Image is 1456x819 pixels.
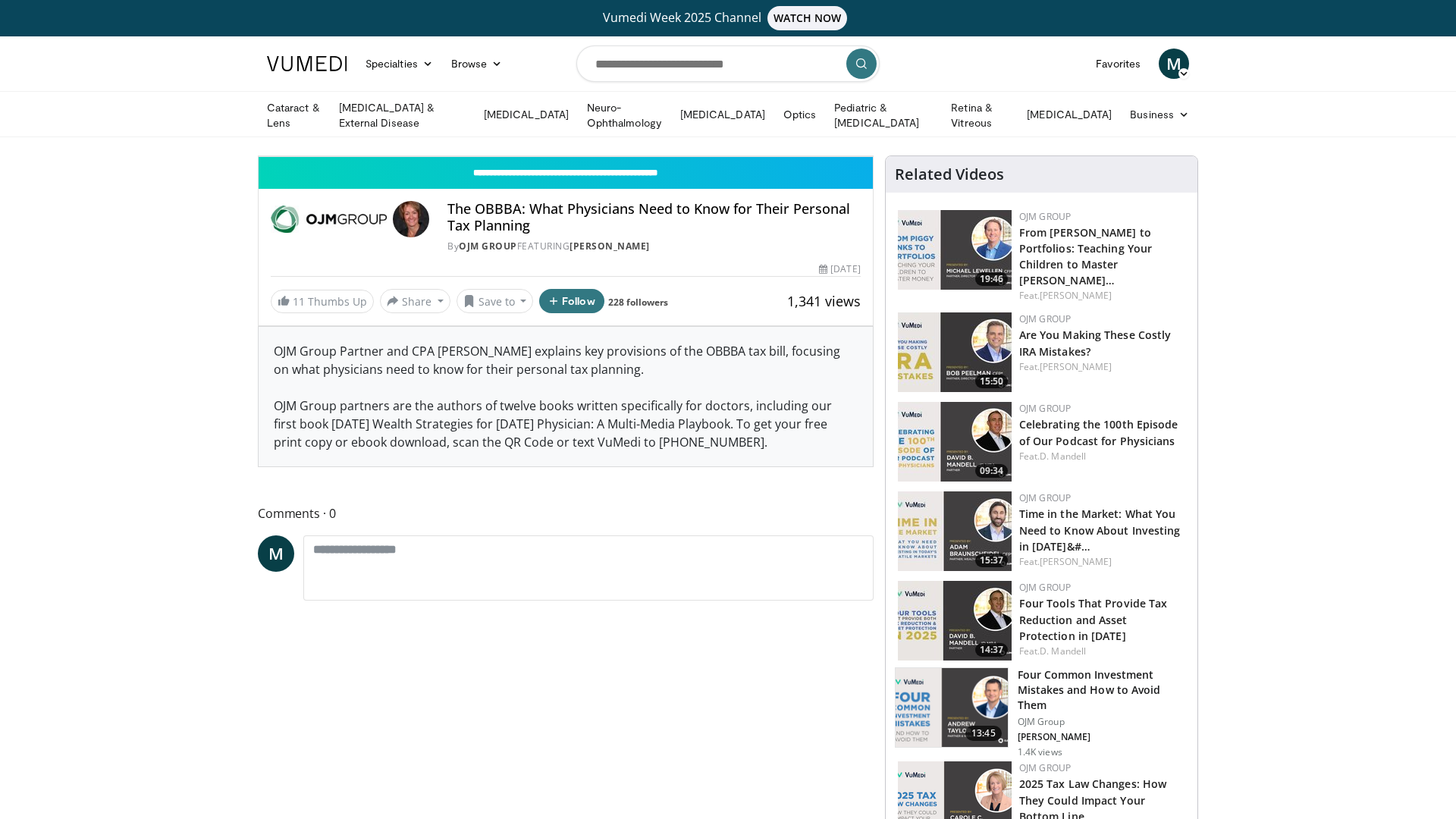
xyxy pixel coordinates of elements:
[475,99,578,130] a: [MEDICAL_DATA]
[1019,491,1072,504] a: OJM Group
[330,100,475,130] a: [MEDICAL_DATA] & External Disease
[447,201,860,234] h4: The OBBBA: What Physicians Need to Know for Their Personal Tax Planning
[1019,507,1181,553] a: Time in the Market: What You Need to Know About Investing in [DATE]&#…
[898,210,1012,290] a: 19:46
[1040,450,1086,463] a: D. Mandell
[825,100,942,130] a: Pediatric & [MEDICAL_DATA]
[271,201,387,237] img: OJM Group
[898,210,1012,290] img: 282c92bf-9480-4465-9a17-aeac8df0c943.150x105_q85_crop-smart_upscale.jpg
[539,289,604,313] button: Follow
[293,294,305,309] span: 11
[459,240,517,253] a: OJM Group
[1019,289,1185,303] div: Feat.
[975,272,1008,286] span: 19:46
[271,290,374,313] a: 11 Thumbs Up
[1019,328,1172,358] a: Are You Making These Costly IRA Mistakes?
[258,535,294,572] a: M
[393,201,429,237] img: Avatar
[975,643,1008,657] span: 14:37
[671,99,774,130] a: [MEDICAL_DATA]
[1019,450,1185,463] div: Feat.
[1019,225,1153,287] a: From [PERSON_NAME] to Portfolios: Teaching Your Children to Master [PERSON_NAME]…
[1019,312,1072,325] a: OJM Group
[898,581,1012,661] a: 14:37
[898,312,1012,392] a: 15:50
[457,289,534,313] button: Save to
[570,240,650,253] a: [PERSON_NAME]
[1040,645,1086,657] a: D. Mandell
[1019,417,1178,447] a: Celebrating the 100th Episode of Our Podcast for Physicians
[259,327,873,466] div: OJM Group Partner and CPA [PERSON_NAME] explains key provisions of the OBBBA tax bill, focusing o...
[442,49,512,79] a: Browse
[258,100,330,130] a: Cataract & Lens
[896,668,1008,747] img: f90543b2-11a1-4aab-98f1-82dfa77c6314.png.150x105_q85_crop-smart_upscale.png
[1019,360,1185,374] div: Feat.
[1018,716,1188,728] p: OJM Group
[975,464,1008,478] span: 09:34
[1019,402,1072,415] a: OJM Group
[1019,761,1072,774] a: OJM Group
[578,100,671,130] a: Neuro-Ophthalmology
[975,375,1008,388] span: 15:50
[975,554,1008,567] span: 15:37
[898,491,1012,571] a: 15:37
[1019,596,1168,642] a: Four Tools That Provide Tax Reduction and Asset Protection in [DATE]
[1121,99,1198,130] a: Business
[767,6,848,30] span: WATCH NOW
[1040,360,1112,373] a: [PERSON_NAME]
[267,56,347,71] img: VuMedi Logo
[898,491,1012,571] img: cfc453be-3f74-41d3-a301-0743b7c46f05.150x105_q85_crop-smart_upscale.jpg
[356,49,442,79] a: Specialties
[269,6,1187,30] a: Vumedi Week 2025 ChannelWATCH NOW
[1040,555,1112,568] a: [PERSON_NAME]
[942,100,1018,130] a: Retina & Vitreous
[1018,731,1188,743] p: [PERSON_NAME]
[898,402,1012,482] img: 7438bed5-bde3-4519-9543-24a8eadaa1c2.150x105_q85_crop-smart_upscale.jpg
[259,156,873,157] video-js: Video Player
[898,581,1012,661] img: 6704c0a6-4d74-4e2e-aaba-7698dfbc586a.150x105_q85_crop-smart_upscale.jpg
[1040,289,1112,302] a: [PERSON_NAME]
[898,402,1012,482] a: 09:34
[895,667,1188,758] a: 13:45 Four Common Investment Mistakes and How to Avoid Them OJM Group [PERSON_NAME] 1.4K views
[447,240,860,253] div: By FEATURING
[1087,49,1150,79] a: Favorites
[819,262,860,276] div: [DATE]
[576,45,880,82] input: Search topics, interventions
[1018,667,1188,713] h3: Four Common Investment Mistakes and How to Avoid Them
[774,99,825,130] a: Optics
[895,165,1004,184] h4: Related Videos
[1019,210,1072,223] a: OJM Group
[258,504,874,523] span: Comments 0
[1018,746,1062,758] p: 1.4K views
[965,726,1002,741] span: 13:45
[608,296,668,309] a: 228 followers
[1018,99,1121,130] a: [MEDICAL_DATA]
[380,289,450,313] button: Share
[1159,49,1189,79] a: M
[787,292,861,310] span: 1,341 views
[1019,645,1185,658] div: Feat.
[898,312,1012,392] img: 4b415aee-9520-4d6f-a1e1-8e5e22de4108.150x105_q85_crop-smart_upscale.jpg
[1019,555,1185,569] div: Feat.
[1019,581,1072,594] a: OJM Group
